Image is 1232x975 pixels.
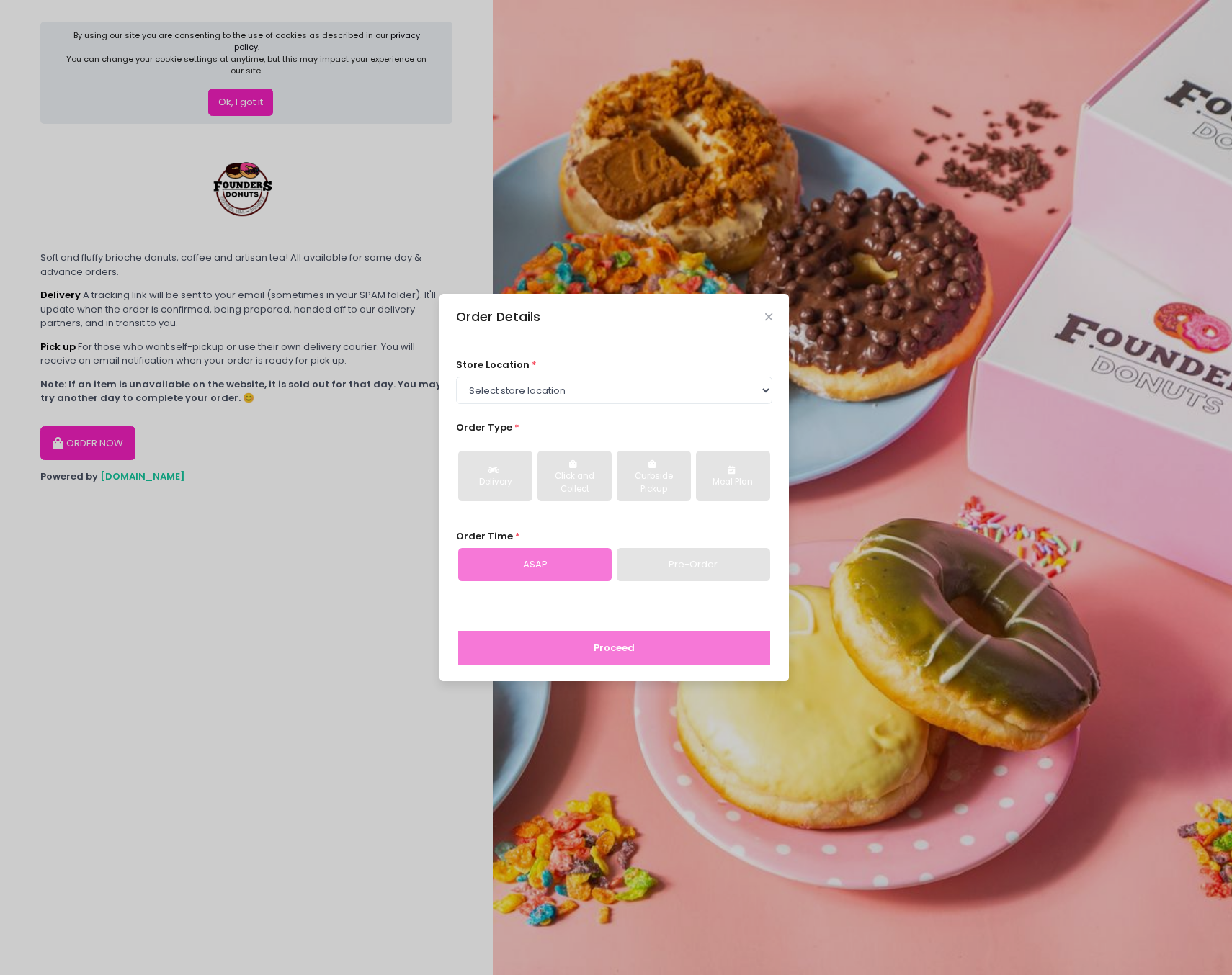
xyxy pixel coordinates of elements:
button: Meal Plan [696,451,770,501]
span: store location [456,358,530,372]
button: Curbside Pickup [617,451,691,501]
button: Click and Collect [537,451,612,501]
div: Order Details [456,307,540,326]
button: Proceed [458,631,770,665]
div: Meal Plan [706,476,760,489]
div: Delivery [468,476,522,489]
button: Close [765,313,772,320]
button: Delivery [458,451,532,501]
div: Curbside Pickup [627,470,681,495]
span: Order Time [456,529,513,543]
span: Order Type [456,421,512,434]
div: Click and Collect [548,470,602,495]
